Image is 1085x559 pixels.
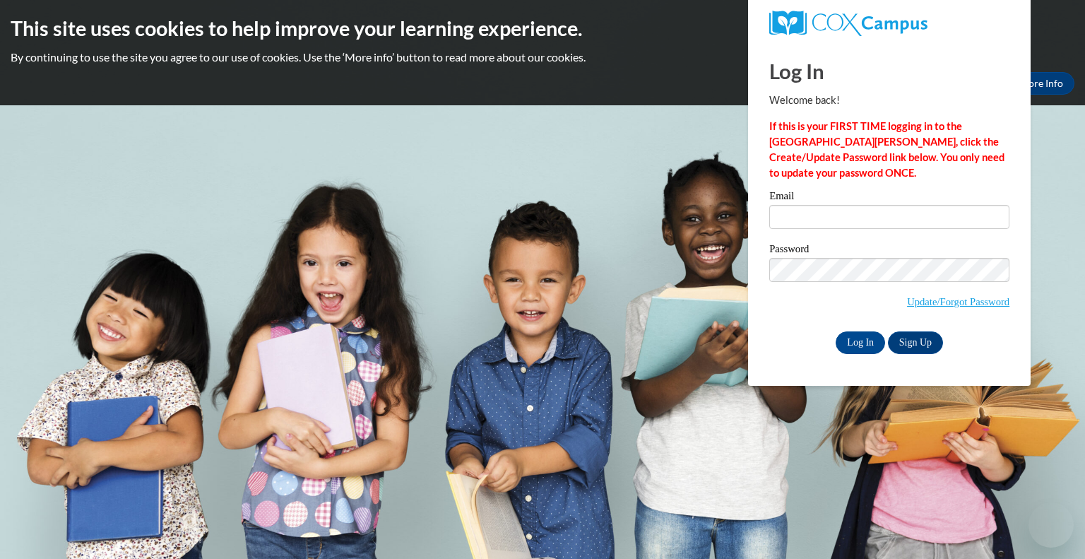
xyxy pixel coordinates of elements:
[769,191,1009,205] label: Email
[836,331,885,354] input: Log In
[1008,72,1074,95] a: More Info
[769,57,1009,86] h1: Log In
[769,244,1009,258] label: Password
[769,93,1009,108] p: Welcome back!
[888,331,943,354] a: Sign Up
[1028,502,1074,548] iframe: Button to launch messaging window
[907,296,1009,307] a: Update/Forgot Password
[769,120,1004,179] strong: If this is your FIRST TIME logging in to the [GEOGRAPHIC_DATA][PERSON_NAME], click the Create/Upd...
[11,49,1074,65] p: By continuing to use the site you agree to our use of cookies. Use the ‘More info’ button to read...
[769,11,927,36] img: COX Campus
[11,14,1074,42] h2: This site uses cookies to help improve your learning experience.
[769,11,1009,36] a: COX Campus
